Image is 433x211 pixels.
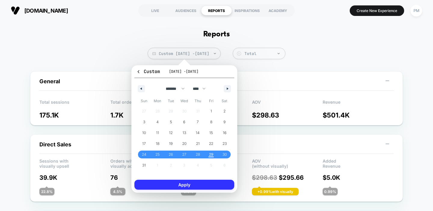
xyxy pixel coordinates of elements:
[39,111,110,119] p: 175.1K
[169,69,198,74] span: [DATE] - [DATE]
[110,111,181,119] p: 1.7K
[142,149,146,160] span: 24
[209,149,213,160] span: 29
[223,117,226,127] span: 9
[223,149,227,160] span: 30
[169,149,173,160] span: 26
[156,117,159,127] span: 4
[252,174,277,181] span: $ 298.63
[252,99,323,109] p: AOV
[210,117,212,127] span: 8
[137,127,151,138] button: 10
[170,6,201,15] div: AUDIENCES
[110,99,181,109] p: Total orders
[151,117,164,127] button: 4
[39,99,110,109] p: Total sessions
[218,106,231,117] button: 2
[164,127,178,138] button: 12
[169,127,173,138] span: 12
[178,149,191,160] button: 27
[323,158,394,167] p: Added Revenue
[170,117,172,127] span: 5
[252,188,299,195] div: + 0.99 % with visually
[39,174,110,181] p: 39.9K
[204,117,218,127] button: 8
[409,5,424,17] button: PM
[209,127,213,138] span: 15
[178,127,191,138] button: 13
[151,149,164,160] button: 25
[218,96,231,106] span: Sat
[137,149,151,160] button: 24
[210,106,212,117] span: 1
[323,174,394,181] p: $ 5.0K
[196,138,200,149] span: 21
[218,138,231,149] button: 23
[137,96,151,106] span: Sun
[39,78,60,84] span: General
[136,69,160,75] span: Custom
[142,138,146,149] span: 17
[223,106,226,117] span: 2
[182,149,186,160] span: 27
[232,6,263,15] div: INSPIRATIONS
[178,138,191,149] button: 20
[39,141,71,148] span: Direct Sales
[137,117,151,127] button: 3
[110,188,125,195] div: 4.5 %
[137,160,151,171] button: 31
[278,53,280,54] img: end
[156,127,159,138] span: 11
[323,188,338,195] div: 0.99 %
[323,99,394,109] p: Revenue
[156,138,159,149] span: 18
[110,174,181,181] p: 76
[350,5,404,16] button: Create New Experience
[191,96,204,106] span: Thu
[143,117,145,127] span: 3
[252,174,323,181] p: $ 295.66
[244,51,282,56] div: Total
[151,96,164,106] span: Mon
[142,160,146,171] span: 31
[9,6,70,15] button: [DOMAIN_NAME]
[164,117,178,127] button: 5
[191,149,204,160] button: 28
[214,53,216,54] img: end
[204,96,218,106] span: Fri
[183,127,186,138] span: 13
[155,149,160,160] span: 25
[151,127,164,138] button: 11
[218,117,231,127] button: 9
[218,127,231,138] button: 16
[204,138,218,149] button: 22
[204,106,218,117] button: 1
[178,96,191,106] span: Wed
[204,149,218,160] button: 29
[142,127,146,138] span: 10
[148,48,221,59] span: Custom [DATE] - [DATE]
[223,138,227,149] span: 23
[197,117,199,127] span: 7
[24,8,68,14] span: [DOMAIN_NAME]
[11,6,20,15] img: Visually logo
[410,5,422,17] div: PM
[39,158,110,167] p: Sessions with visually upsell
[182,138,186,149] span: 20
[183,117,185,127] span: 6
[169,138,173,149] span: 19
[191,127,204,138] button: 14
[196,149,200,160] span: 28
[110,158,181,167] p: Orders with visually added products
[263,6,293,15] div: ACADEMY
[204,127,218,138] button: 15
[252,158,323,167] p: AOV (without visually)
[140,6,170,15] div: LIVE
[191,117,204,127] button: 7
[152,52,156,55] img: calendar
[178,117,191,127] button: 6
[164,138,178,149] button: 19
[252,111,323,119] p: $ 298.63
[323,111,394,119] p: $ 501.4K
[137,138,151,149] button: 17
